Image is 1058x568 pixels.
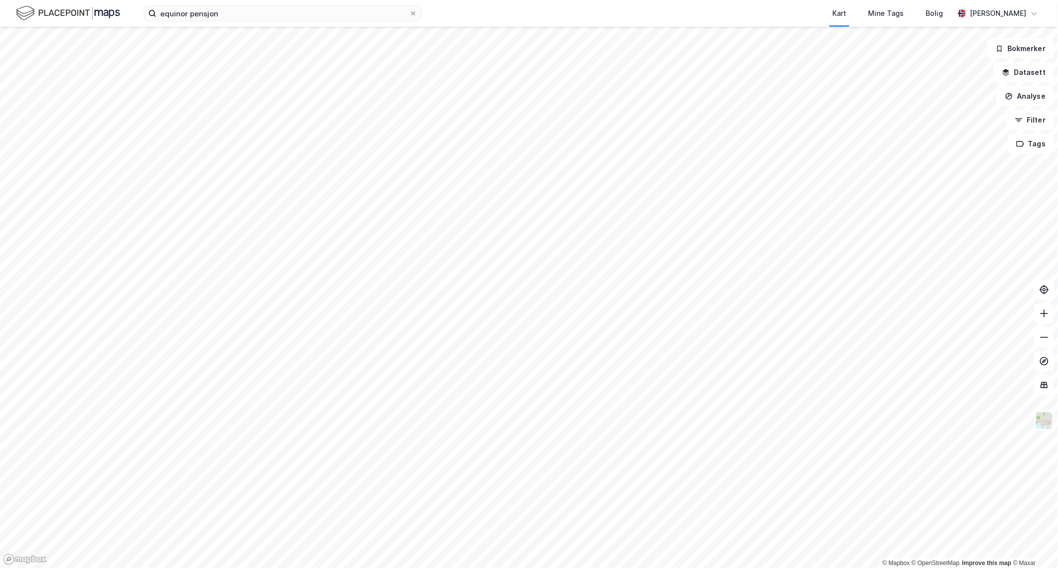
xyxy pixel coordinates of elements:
[996,86,1054,106] button: Analyse
[970,7,1026,19] div: [PERSON_NAME]
[16,4,120,22] img: logo.f888ab2527a4732fd821a326f86c7f29.svg
[1008,520,1058,568] div: Kontrollprogram for chat
[926,7,943,19] div: Bolig
[832,7,846,19] div: Kart
[868,7,904,19] div: Mine Tags
[962,560,1011,567] a: Improve this map
[994,63,1054,82] button: Datasett
[3,554,47,565] a: Mapbox homepage
[156,6,409,21] input: Søk på adresse, matrikkel, gårdeiere, leietakere eller personer
[882,560,910,567] a: Mapbox
[1035,411,1054,430] img: Z
[1006,110,1054,130] button: Filter
[1008,134,1054,154] button: Tags
[1008,520,1058,568] iframe: Chat Widget
[987,39,1054,59] button: Bokmerker
[912,560,960,567] a: OpenStreetMap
